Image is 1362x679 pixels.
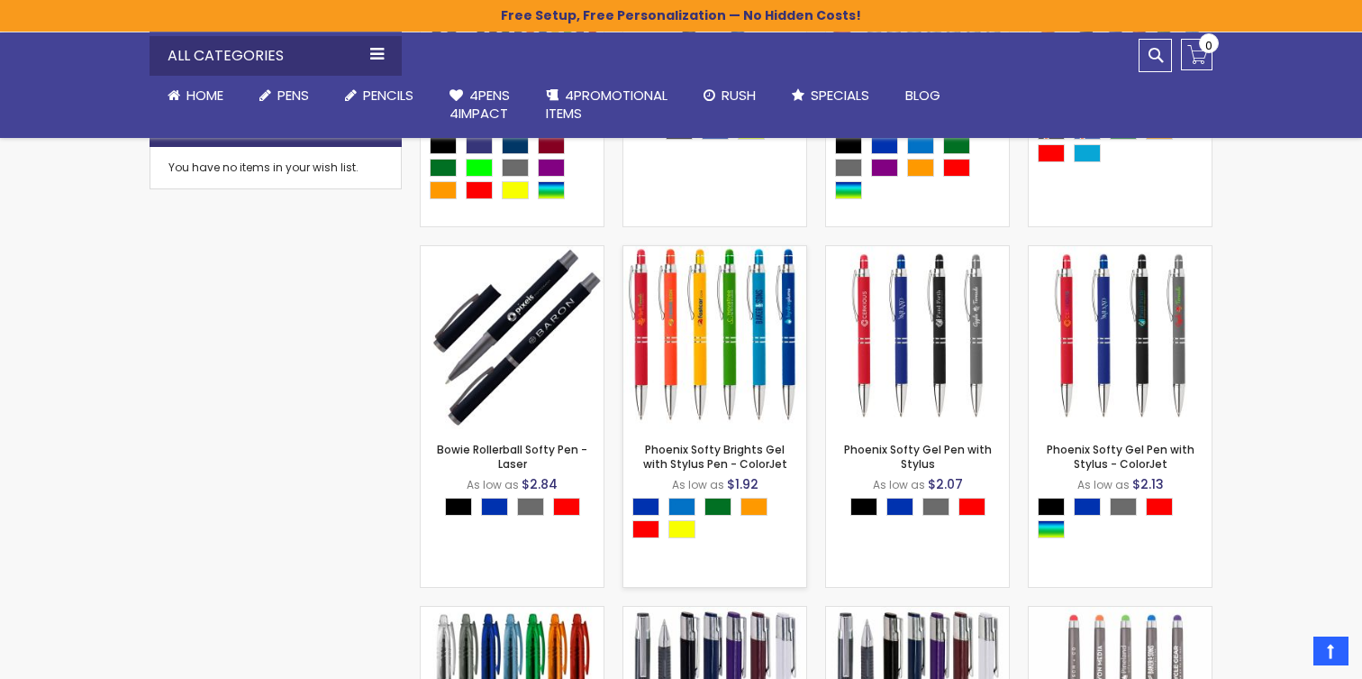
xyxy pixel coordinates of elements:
[538,159,565,177] div: Purple
[1047,442,1194,472] a: Phoenix Softy Gel Pen with Stylus - ColorJet
[481,498,508,516] div: Blue
[1132,475,1164,493] span: $2.13
[467,477,519,492] span: As low as
[430,136,604,204] div: Select A Color
[632,498,659,516] div: Blue
[538,181,565,199] div: Assorted
[1038,498,1065,516] div: Black
[186,86,223,105] span: Home
[445,498,472,516] div: Black
[168,161,383,175] div: You have no items in your wish list.
[1077,477,1130,492] span: As low as
[643,442,787,472] a: Phoenix Softy Brights Gel with Stylus Pen - ColorJet
[905,86,940,105] span: Blog
[466,136,493,154] div: Royal Blue
[871,159,898,177] div: Purple
[668,520,695,538] div: Yellow
[546,86,667,123] span: 4PROMOTIONAL ITEMS
[277,86,309,105] span: Pens
[835,181,862,199] div: Assorted
[553,498,580,516] div: Red
[722,86,756,105] span: Rush
[363,86,413,105] span: Pencils
[1029,245,1212,261] a: Phoenix Softy Gel Pen with Stylus - ColorJet
[1038,498,1212,543] div: Select A Color
[871,136,898,154] div: Blue
[430,159,457,177] div: Green
[886,498,913,516] div: Blue
[1074,144,1101,162] div: Turquoise
[445,498,589,520] div: Select A Color
[826,606,1009,621] a: Laguna Gel Pen - Silk Screen Imprint
[522,475,558,493] span: $2.84
[430,181,457,199] div: Orange
[421,246,604,429] img: Bowie Rollerball Softy Pen - Laser
[922,498,949,516] div: Grey
[826,245,1009,261] a: Phoenix Softy Gel Pen with Stylus
[835,136,1009,204] div: Select A Color
[844,442,992,472] a: Phoenix Softy Gel Pen with Stylus
[928,475,963,493] span: $2.07
[632,520,659,538] div: Red
[1038,122,1212,167] div: Select A Color
[623,246,806,429] img: Phoenix Softy Brights Gel with Stylus Pen - ColorJet
[668,498,695,516] div: Blue Light
[1038,520,1065,538] div: Assorted
[1205,37,1212,54] span: 0
[887,76,958,115] a: Blog
[835,159,862,177] div: Grey
[1029,246,1212,429] img: Phoenix Softy Gel Pen with Stylus - ColorJet
[907,136,934,154] div: Blue Light
[943,159,970,177] div: Red
[502,136,529,154] div: Navy Blue
[835,136,862,154] div: Black
[421,606,604,621] a: Aqua Gel - Recycled PET Plastic Pen - ColorJet Imprint
[421,245,604,261] a: Bowie Rollerball Softy Pen - Laser
[150,76,241,115] a: Home
[727,475,758,493] span: $1.92
[740,498,767,516] div: Orange
[168,121,259,141] strong: My Wish List
[1181,39,1212,70] a: 0
[150,36,402,76] div: All Categories
[672,477,724,492] span: As low as
[241,76,327,115] a: Pens
[430,136,457,154] div: Black
[943,136,970,154] div: Green
[466,159,493,177] div: Lime Green
[538,136,565,154] div: Burgundy
[502,159,529,177] div: Grey
[431,76,528,134] a: 4Pens4impact
[958,498,985,516] div: Red
[528,76,686,134] a: 4PROMOTIONALITEMS
[811,86,869,105] span: Specials
[1146,498,1173,516] div: Red
[502,181,529,199] div: Yellow
[850,498,877,516] div: Black
[327,76,431,115] a: Pencils
[686,76,774,115] a: Rush
[1038,144,1065,162] div: Red
[774,76,887,115] a: Specials
[826,246,1009,429] img: Phoenix Softy Gel Pen with Stylus
[623,245,806,261] a: Phoenix Softy Brights Gel with Stylus Pen - ColorJet
[850,498,994,520] div: Select A Color
[1110,498,1137,516] div: Grey
[623,606,806,621] a: Laguna Gel Pen - ColorJet Imprint
[907,159,934,177] div: Orange
[466,181,493,199] div: Red
[1074,498,1101,516] div: Blue
[873,477,925,492] span: As low as
[437,442,587,472] a: Bowie Rollerball Softy Pen - Laser
[632,498,806,543] div: Select A Color
[449,86,510,123] span: 4Pens 4impact
[517,498,544,516] div: Grey
[704,498,731,516] div: Green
